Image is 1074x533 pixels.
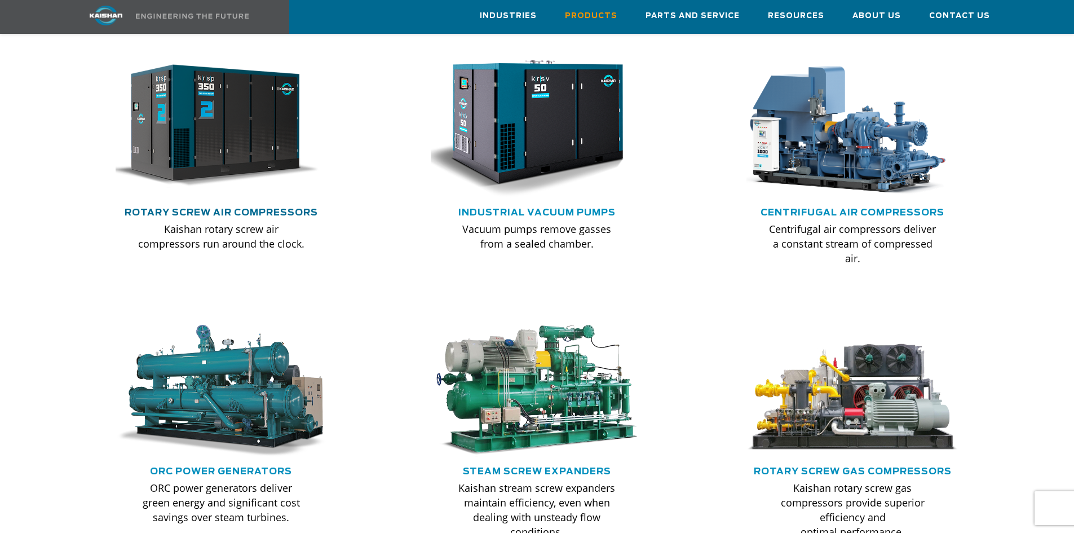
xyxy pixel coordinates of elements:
img: thumb-centrifugal-compressor [738,55,950,198]
img: machine [746,325,958,457]
div: krsv50 [431,55,643,198]
span: Resources [768,10,824,23]
span: About Us [852,10,901,23]
a: Industrial Vacuum Pumps [458,208,616,217]
img: Engineering the future [136,14,249,19]
span: Parts and Service [646,10,740,23]
img: machine [116,325,328,457]
p: Kaishan rotary screw air compressors run around the clock. [138,222,305,251]
img: krsp350 [107,55,319,198]
a: Resources [768,1,824,31]
a: Rotary Screw Gas Compressors [754,467,952,476]
p: Centrifugal air compressors deliver a constant stream of compressed air. [769,222,936,266]
div: krsp350 [116,55,328,198]
span: Industries [480,10,537,23]
span: Products [565,10,617,23]
a: ORC Power Generators [150,467,292,476]
div: thumb-centrifugal-compressor [746,55,958,198]
img: kaishan logo [64,6,148,25]
p: ORC power generators deliver green energy and significant cost savings over steam turbines. [138,481,305,525]
a: Contact Us [929,1,990,31]
p: Vacuum pumps remove gasses from a sealed chamber. [453,222,620,251]
span: Contact Us [929,10,990,23]
img: krsv50 [422,55,634,198]
img: machine [431,325,643,457]
a: Rotary Screw Air Compressors [125,208,318,217]
a: Products [565,1,617,31]
a: Parts and Service [646,1,740,31]
a: About Us [852,1,901,31]
a: Steam Screw Expanders [463,467,611,476]
a: Centrifugal Air Compressors [761,208,944,217]
a: Industries [480,1,537,31]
